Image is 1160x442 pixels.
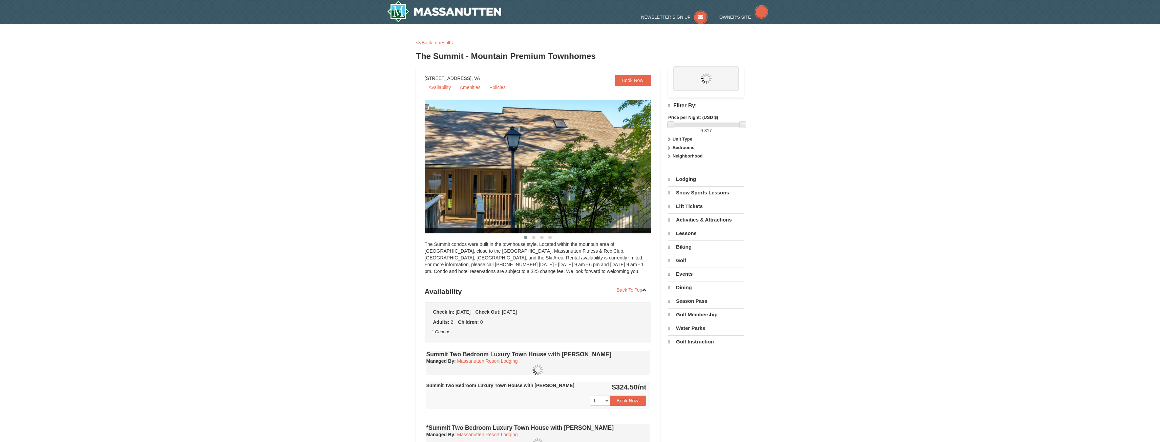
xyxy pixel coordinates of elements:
button: Change [431,328,451,336]
a: Water Parks [668,322,744,335]
a: Lessons [668,227,744,240]
div: The Summit condos were built in the townhouse style. Located within the mountain area of [GEOGRAP... [425,241,652,281]
h4: *Summit Two Bedroom Luxury Town House with [PERSON_NAME] [426,424,650,431]
strong: Check In: [433,309,455,315]
span: Newsletter Sign Up [641,15,691,20]
a: Massanutten Resort [387,1,502,22]
a: Amenities [456,82,484,92]
a: Lodging [668,173,744,186]
a: Golf Membership [668,308,744,321]
a: Book Now! [615,75,652,86]
img: 19219034-1-0eee7e00.jpg [425,100,669,233]
span: [DATE] [502,309,517,315]
span: /nt [638,383,647,391]
a: Back To Top [612,285,652,295]
strong: Check Out: [475,309,501,315]
a: Golf [668,254,744,267]
img: wait.gif [532,364,543,375]
a: Lift Tickets [668,200,744,213]
strong: Adults: [433,319,449,325]
strong: Children: [458,319,479,325]
a: Dining [668,281,744,294]
a: Newsletter Sign Up [641,15,708,20]
span: Owner's Site [719,15,751,20]
span: Managed By [426,358,454,364]
img: Massanutten Resort Logo [387,1,502,22]
a: Events [668,268,744,280]
a: Policies [485,82,510,92]
img: wait.gif [701,73,712,84]
h4: Summit Two Bedroom Luxury Town House with [PERSON_NAME] [426,351,650,358]
span: 0 [480,319,483,325]
a: <<Back to results [416,40,453,45]
h3: Availability [425,285,652,298]
a: Massanutten Resort Lodging [457,358,518,364]
label: - [668,127,744,134]
a: Biking [668,240,744,253]
strong: $324.50 [612,383,647,391]
h3: The Summit - Mountain Premium Townhomes [416,49,744,63]
button: Book Now! [610,396,647,406]
h4: Filter By: [668,103,744,109]
strong: : [426,358,456,364]
strong: Unit Type [673,136,692,142]
strong: Price per Night: (USD $) [668,115,718,120]
a: Activities & Attractions [668,213,744,226]
span: 2 [451,319,454,325]
a: Owner's Site [719,15,768,20]
strong: : [426,432,456,437]
a: Availability [425,82,455,92]
strong: Summit Two Bedroom Luxury Town House with [PERSON_NAME] [426,383,574,388]
span: 317 [704,128,712,133]
span: [DATE] [456,309,470,315]
strong: Neighborhood [673,153,703,159]
span: 0 [700,128,703,133]
span: Managed By [426,432,454,437]
strong: Bedrooms [673,145,694,150]
a: Snow Sports Lessons [668,186,744,199]
a: Golf Instruction [668,335,744,348]
a: Massanutten Resort Lodging [457,432,518,437]
a: Season Pass [668,295,744,308]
